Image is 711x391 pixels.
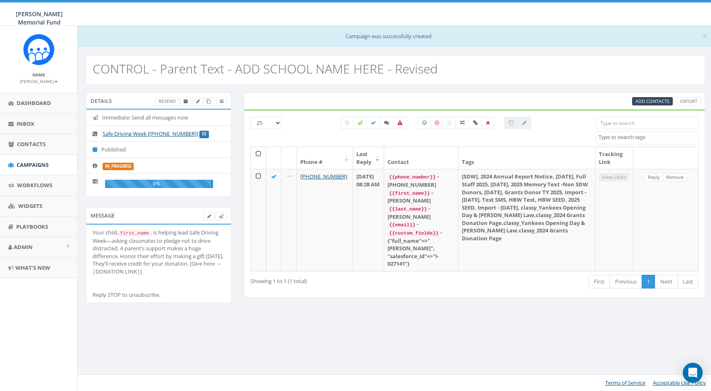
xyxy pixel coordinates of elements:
[387,229,455,268] div: - {"full_name"=>"[PERSON_NAME]", "salesforce_id"=>"I-027141"}
[32,72,45,78] small: Name
[20,78,58,84] small: [PERSON_NAME]
[677,275,699,288] a: Last
[588,275,610,288] a: First
[103,130,198,137] a: Safe Driving Week [[PHONE_NUMBER]]
[18,202,42,210] span: Widgets
[86,207,231,224] div: Message
[605,379,645,386] a: Terms of Service
[103,163,134,170] label: in_progress
[16,10,63,26] span: [PERSON_NAME] Memorial Fund
[702,30,707,42] span: ×
[353,147,384,169] th: Last Reply: activate to sort column ascending
[196,98,200,104] span: Edit Campaign Title
[86,110,231,126] li: Immediate: Send all messages now
[199,131,209,138] label: TF
[632,97,673,106] a: Add Contacts
[387,205,429,213] code: {{last_name}}
[17,140,46,148] span: Contacts
[683,363,703,383] div: Open Intercom Messenger
[468,117,482,129] label: Link Clicked
[219,213,223,219] span: Send Test Message
[86,141,231,158] li: Published
[17,181,52,189] span: Workflows
[481,117,494,129] label: Removed
[430,117,444,129] label: Negative
[393,117,407,129] label: Bounced
[598,134,698,141] textarea: Search
[702,32,707,40] button: Close
[17,161,49,169] span: Campaigns
[93,62,438,76] h2: CONTROL - Parent Text - ADD SCHOOL NAME HERE - Revised
[20,77,58,85] a: [PERSON_NAME]
[387,221,417,229] code: {{email}}
[14,243,33,251] span: Admin
[387,190,432,197] code: {{first_name}}
[596,147,633,169] th: Tracking Link
[206,98,211,104] span: Clone Campaign
[353,169,384,271] td: [DATE] 08:28 AM
[642,275,655,288] a: 1
[458,169,596,271] td: [SDW], 2024 Annual Report Notice, [DATE], Full Staff 2025, [DATE], 2025 Memory Text -Non SDW Dono...
[596,117,699,129] input: Type to search
[220,98,223,104] span: View Campaign Delivery Statistics
[207,213,211,219] span: Edit Campaign Body
[384,147,458,169] th: Contact
[16,223,48,230] span: Playbooks
[645,173,663,182] a: Reply
[184,98,188,104] span: Archive Campaign
[443,117,456,129] label: Neutral
[387,230,440,237] code: {{custom_fields}}
[15,264,50,271] span: What's New
[387,173,455,188] div: - [PHONE_NUMBER]
[17,120,34,127] span: Inbox
[380,117,394,129] label: Replied
[341,117,354,129] label: Pending
[455,117,469,129] label: Mixed
[655,275,678,288] a: Next
[93,115,102,120] i: Immediate: Send all messages now
[297,147,353,169] th: Phone #: activate to sort column ascending
[387,174,437,181] code: {{phone_number}}
[155,97,179,106] a: Resend
[93,147,101,152] i: Published
[366,117,380,129] label: Delivered
[677,97,701,106] a: Export
[23,34,54,65] img: Rally_Corp_Icon.png
[118,230,151,237] code: first_name
[610,275,642,288] a: Previous
[387,205,455,220] div: - [PERSON_NAME]
[17,99,51,107] span: Dashboard
[300,173,347,180] a: [PHONE_NUMBER]
[353,117,367,129] label: Sending
[86,93,231,109] div: Details
[105,180,213,188] div: 0%
[418,117,431,129] label: Positive
[458,147,596,169] th: Tags
[250,274,430,285] div: Showing 1 to 1 (1 total)
[635,98,669,104] span: Add Contacts
[387,189,455,205] div: - [PERSON_NAME]
[653,379,706,386] a: Acceptable Use Policy
[93,229,225,298] div: Your child, , is helping lead Safe Driving Week—asking classmates to pledge not to drive distract...
[387,220,455,229] div: -
[635,98,669,104] span: CSV files only
[663,173,687,182] a: Remove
